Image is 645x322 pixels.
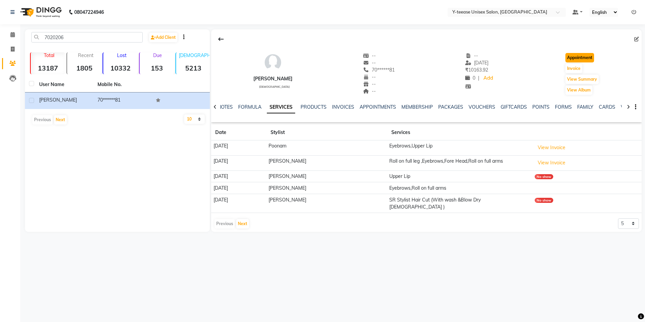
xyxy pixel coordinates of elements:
[438,104,463,110] a: PACKAGES
[267,182,387,194] td: [PERSON_NAME]
[387,170,532,182] td: Upper Lip
[267,101,295,113] a: SERVICES
[478,75,479,82] span: |
[363,74,376,80] span: --
[39,97,77,103] span: [PERSON_NAME]
[33,52,65,58] p: Total
[211,182,267,194] td: [DATE]
[301,104,327,110] a: PRODUCTS
[35,77,93,92] th: User Name
[565,53,594,62] button: Appointment
[555,104,572,110] a: FORMS
[565,85,592,95] button: View Album
[267,155,387,170] td: [PERSON_NAME]
[532,104,550,110] a: POINTS
[149,33,177,42] a: Add Client
[535,158,568,168] button: View Invoice
[141,52,174,58] p: Due
[17,3,63,22] img: logo
[263,52,283,73] img: avatar
[387,194,532,213] td: SR Stylist Hair Cut (With wash &Blow Dry [DEMOGRAPHIC_DATA] )
[74,3,104,22] b: 08047224946
[211,170,267,182] td: [DATE]
[140,64,174,72] strong: 153
[565,75,599,84] button: View Summary
[387,140,532,156] td: Eyebrows,Upper Lip
[259,85,290,88] span: [DEMOGRAPHIC_DATA]
[54,115,67,125] button: Next
[535,142,568,153] button: View Invoice
[565,64,582,73] button: Invoice
[387,155,532,170] td: Roll on full leg ,Eyebrows,Fore Head,Roll on full arms
[501,104,527,110] a: GIFTCARDS
[218,104,233,110] a: NOTES
[332,104,354,110] a: INVOICES
[363,60,376,66] span: --
[535,198,553,203] div: No show
[267,140,387,156] td: Poonam
[363,53,376,59] span: --
[465,75,475,81] span: 0
[67,64,102,72] strong: 1805
[482,74,494,83] a: Add
[176,64,211,72] strong: 5213
[106,52,138,58] p: Lost
[31,32,143,43] input: Search by Name/Mobile/Email/Code
[577,104,593,110] a: FAMILY
[535,174,553,179] div: No show
[401,104,433,110] a: MEMBERSHIP
[93,77,152,92] th: Mobile No.
[211,140,267,156] td: [DATE]
[236,219,249,229] button: Next
[465,53,478,59] span: --
[31,64,65,72] strong: 13187
[253,75,292,82] div: [PERSON_NAME]
[267,170,387,182] td: [PERSON_NAME]
[211,194,267,213] td: [DATE]
[360,104,396,110] a: APPOINTMENTS
[103,64,138,72] strong: 10332
[238,104,261,110] a: FORMULA
[599,104,615,110] a: CARDS
[469,104,495,110] a: VOUCHERS
[267,194,387,213] td: [PERSON_NAME]
[465,67,468,73] span: ₹
[211,125,267,140] th: Date
[465,60,488,66] span: [DATE]
[363,81,376,87] span: --
[70,52,102,58] p: Recent
[387,125,532,140] th: Services
[621,104,640,110] a: WALLET
[214,33,228,46] div: Back to Client
[267,125,387,140] th: Stylist
[465,67,488,73] span: 10163.92
[387,182,532,194] td: Eyebrows,Roll on full arms
[179,52,211,58] p: [DEMOGRAPHIC_DATA]
[363,88,376,94] span: --
[211,155,267,170] td: [DATE]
